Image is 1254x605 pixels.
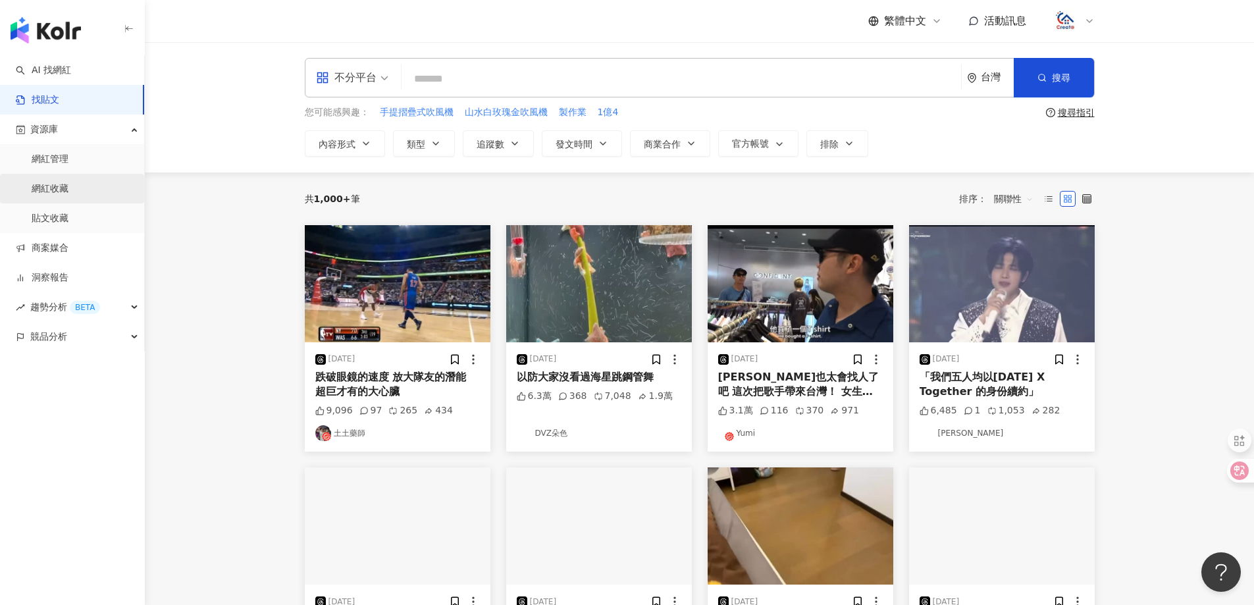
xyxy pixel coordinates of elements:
[517,425,681,441] a: KOL AvatarDVZ朵色
[32,212,68,225] a: 貼文收藏
[424,404,453,417] div: 434
[463,130,534,157] button: 追蹤數
[305,130,385,157] button: 內容形式
[644,139,681,149] span: 商業合作
[981,72,1014,83] div: 台灣
[718,130,798,157] button: 官方帳號
[305,225,490,342] img: post-image
[708,225,893,342] img: post-image
[477,139,504,149] span: 追蹤數
[630,130,710,157] button: 商業合作
[718,404,753,417] div: 3.1萬
[920,425,935,441] img: KOL Avatar
[388,404,417,417] div: 265
[316,67,377,88] div: 不分平台
[1053,9,1078,34] img: logo.png
[70,301,100,314] div: BETA
[731,354,758,365] div: [DATE]
[16,271,68,284] a: 洞察報告
[598,106,619,119] span: 1億4
[1052,72,1070,83] span: 搜尋
[305,106,369,119] span: 您可能感興趣：
[1032,404,1060,417] div: 282
[465,106,548,119] span: 山水白玫瑰金吹風機
[884,14,926,28] span: 繁體中文
[1046,108,1055,117] span: question-circle
[359,404,382,417] div: 97
[718,370,883,400] div: [PERSON_NAME]也太會找人了吧 這次把歌手帶來台灣！ 女生拍起來有不一樣的感覺 一直shopping超可愛😂 而且這段有夠誇張 就這麼剛好店家在放[PERSON_NAME]的歌！這集好...
[964,404,981,417] div: 1
[909,467,1095,585] img: post-image
[795,404,824,417] div: 370
[594,390,631,403] div: 7,048
[638,390,673,403] div: 1.9萬
[806,130,868,157] button: 排除
[305,194,360,204] div: 共 筆
[1014,58,1094,97] button: 搜尋
[1058,107,1095,118] div: 搜尋指引
[920,370,1084,400] div: 「我們五人均以[DATE] X Together 的身份續約」
[315,425,331,441] img: KOL Avatar
[909,225,1095,342] img: post-image
[315,404,353,417] div: 9,096
[30,115,58,144] span: 資源庫
[11,17,81,43] img: logo
[708,467,893,585] img: post-image
[380,106,454,119] span: 手提摺疊式吹風機
[530,354,557,365] div: [DATE]
[32,182,68,196] a: 網紅收藏
[933,354,960,365] div: [DATE]
[820,139,839,149] span: 排除
[464,105,548,120] button: 山水白玫瑰金吹風機
[314,194,351,204] span: 1,000+
[517,425,533,441] img: KOL Avatar
[315,370,480,400] div: 跌破眼鏡的速度 放大隊友的潛能 超巨才有的大心臟
[967,73,977,83] span: environment
[987,404,1025,417] div: 1,053
[994,188,1033,209] span: 關聯性
[407,139,425,149] span: 類型
[393,130,455,157] button: 類型
[319,139,355,149] span: 內容形式
[379,105,454,120] button: 手提摺疊式吹風機
[920,425,1084,441] a: KOL Avatar[PERSON_NAME]
[718,425,734,441] img: KOL Avatar
[16,93,59,107] a: 找貼文
[959,188,1041,209] div: 排序：
[558,105,587,120] button: 製作業
[305,467,490,585] img: post-image
[920,404,957,417] div: 6,485
[1201,552,1241,592] iframe: Help Scout Beacon - Open
[718,425,883,441] a: KOL AvatarYumi
[760,404,789,417] div: 116
[542,130,622,157] button: 發文時間
[328,354,355,365] div: [DATE]
[597,105,619,120] button: 1億4
[984,14,1026,27] span: 活動訊息
[830,404,859,417] div: 971
[556,139,592,149] span: 發文時間
[506,467,692,585] img: post-image
[32,153,68,166] a: 網紅管理
[30,292,100,322] span: 趨勢分析
[517,390,552,403] div: 6.3萬
[559,106,587,119] span: 製作業
[30,322,67,352] span: 競品分析
[16,242,68,255] a: 商案媒合
[16,303,25,312] span: rise
[558,390,587,403] div: 368
[315,425,480,441] a: KOL Avatar土土藥師
[316,71,329,84] span: appstore
[517,370,681,384] div: 以防大家沒看過海星跳鋼管舞
[16,64,71,77] a: searchAI 找網紅
[732,138,769,149] span: 官方帳號
[506,225,692,342] img: post-image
